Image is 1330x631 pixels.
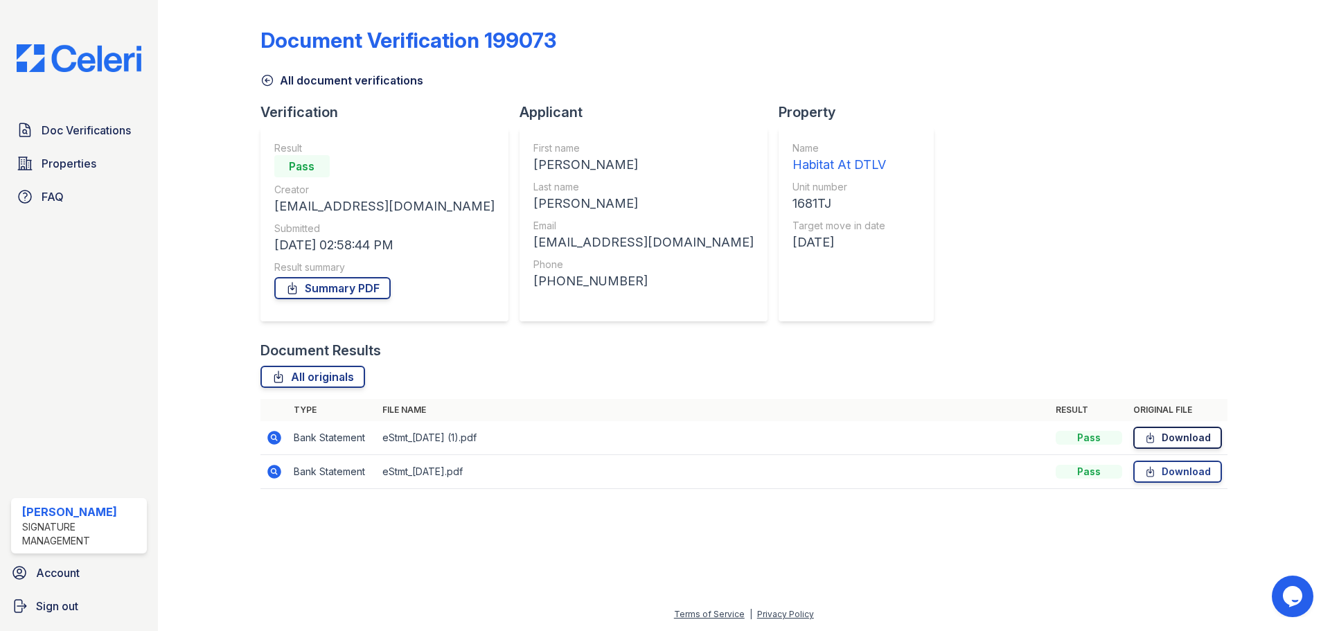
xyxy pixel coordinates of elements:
div: | [750,609,752,619]
div: Last name [533,180,754,194]
iframe: chat widget [1272,576,1316,617]
div: Creator [274,183,495,197]
img: CE_Logo_Blue-a8612792a0a2168367f1c8372b55b34899dd931a85d93a1a3d3e32e68fde9ad4.png [6,44,152,72]
div: 1681TJ [792,194,886,213]
div: Pass [274,155,330,177]
td: Bank Statement [288,455,377,489]
a: Download [1133,461,1222,483]
div: [PERSON_NAME] [22,504,141,520]
span: Properties [42,155,96,172]
td: eStmt_[DATE].pdf [377,455,1050,489]
a: Download [1133,427,1222,449]
div: Phone [533,258,754,272]
div: Target move in date [792,219,886,233]
a: Account [6,559,152,587]
span: Account [36,565,80,581]
div: Document Verification 199073 [260,28,556,53]
a: All document verifications [260,72,423,89]
div: Signature Management [22,520,141,548]
a: FAQ [11,183,147,211]
td: eStmt_[DATE] (1).pdf [377,421,1050,455]
div: Applicant [520,103,779,122]
div: [PHONE_NUMBER] [533,272,754,291]
th: File name [377,399,1050,421]
a: Name Habitat At DTLV [792,141,886,175]
div: Document Results [260,341,381,360]
td: Bank Statement [288,421,377,455]
a: Sign out [6,592,152,620]
div: [PERSON_NAME] [533,194,754,213]
th: Original file [1128,399,1227,421]
div: Name [792,141,886,155]
div: Habitat At DTLV [792,155,886,175]
div: Result [274,141,495,155]
th: Type [288,399,377,421]
div: Result summary [274,260,495,274]
div: [PERSON_NAME] [533,155,754,175]
th: Result [1050,399,1128,421]
span: FAQ [42,188,64,205]
span: Sign out [36,598,78,614]
a: All originals [260,366,365,388]
a: Summary PDF [274,277,391,299]
div: Email [533,219,754,233]
div: [EMAIL_ADDRESS][DOMAIN_NAME] [533,233,754,252]
div: Pass [1056,431,1122,445]
div: Verification [260,103,520,122]
a: Doc Verifications [11,116,147,144]
div: Submitted [274,222,495,235]
div: [EMAIL_ADDRESS][DOMAIN_NAME] [274,197,495,216]
span: Doc Verifications [42,122,131,139]
div: Pass [1056,465,1122,479]
div: Unit number [792,180,886,194]
a: Terms of Service [674,609,745,619]
div: [DATE] 02:58:44 PM [274,235,495,255]
div: First name [533,141,754,155]
div: [DATE] [792,233,886,252]
a: Properties [11,150,147,177]
a: Privacy Policy [757,609,814,619]
div: Property [779,103,945,122]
